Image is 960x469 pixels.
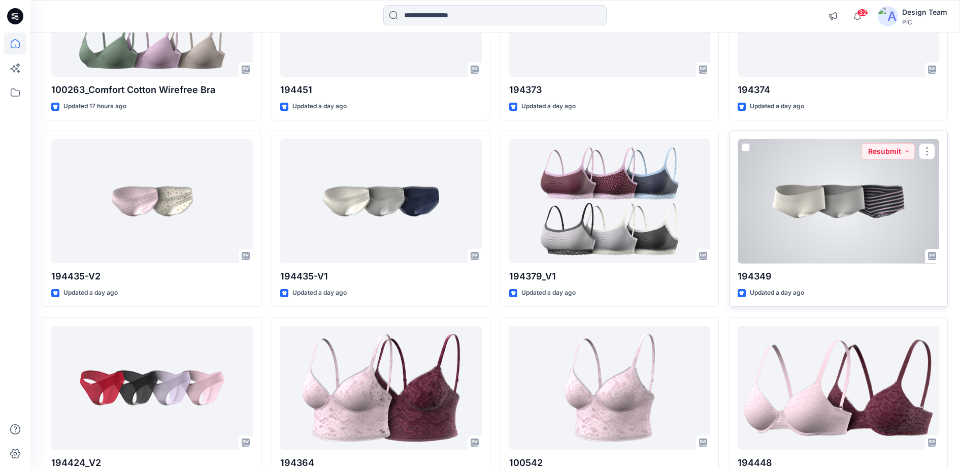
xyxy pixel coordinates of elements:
p: Updated a day ago [750,288,804,298]
p: 194374 [738,83,939,97]
p: Updated a day ago [750,101,804,112]
p: 194379_V1 [509,269,711,284]
a: 194435-V1 [280,139,482,264]
p: 100263_Comfort Cotton Wirefree Bra [51,83,253,97]
a: 194349 [738,139,939,264]
a: 100542 [509,326,711,450]
p: 194451 [280,83,482,97]
p: Updated a day ago [292,101,347,112]
a: 194364 [280,326,482,450]
p: 194435-V1 [280,269,482,284]
a: 194379_V1 [509,139,711,264]
a: 194435-V2 [51,139,253,264]
p: 194373 [509,83,711,97]
span: 32 [857,9,868,17]
p: Updated a day ago [292,288,347,298]
div: Design Team [902,6,947,18]
p: Updated a day ago [63,288,118,298]
p: 194349 [738,269,939,284]
div: PIC [902,18,947,26]
p: 194435-V2 [51,269,253,284]
p: Updated 17 hours ago [63,101,126,112]
a: 194424_V2 [51,326,253,450]
p: Updated a day ago [521,288,576,298]
a: 194448 [738,326,939,450]
p: Updated a day ago [521,101,576,112]
img: avatar [878,6,898,26]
